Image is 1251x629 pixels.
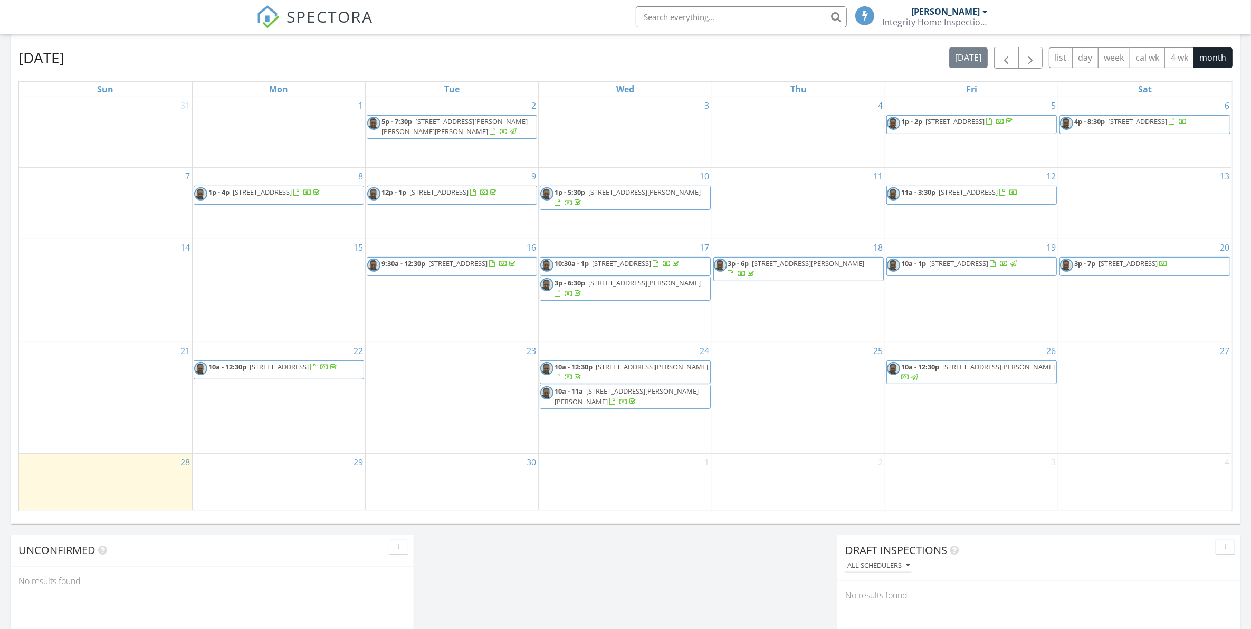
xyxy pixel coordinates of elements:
[901,362,939,371] span: 10a - 12:30p
[539,239,712,342] td: Go to September 17, 2025
[713,257,884,281] a: 3p - 6p [STREET_ADDRESS][PERSON_NAME]
[1074,117,1187,126] a: 4p - 8:30p [STREET_ADDRESS]
[1074,259,1095,268] span: 3p - 7p
[887,187,900,201] img: fullsizer1.jpg
[1058,453,1231,510] td: Go to October 4, 2025
[994,47,1019,69] button: Previous month
[1059,115,1230,134] a: 4p - 8:30p [STREET_ADDRESS]
[876,454,885,471] a: Go to October 2, 2025
[1130,47,1166,68] button: cal wk
[901,187,1018,197] a: 11a - 3:30p [STREET_ADDRESS]
[1018,47,1043,69] button: Next month
[539,453,712,510] td: Go to October 1, 2025
[178,454,192,471] a: Go to September 28, 2025
[1218,168,1231,185] a: Go to September 13, 2025
[178,342,192,359] a: Go to September 21, 2025
[1060,117,1073,130] img: fullsizer1.jpg
[885,239,1058,342] td: Go to September 19, 2025
[885,342,1058,453] td: Go to September 26, 2025
[712,168,885,239] td: Go to September 11, 2025
[901,117,1015,126] a: 1p - 2p [STREET_ADDRESS]
[703,454,712,471] a: Go to October 1, 2025
[19,239,192,342] td: Go to September 14, 2025
[712,453,885,510] td: Go to October 2, 2025
[886,257,1057,276] a: 10a - 1p [STREET_ADDRESS]
[183,168,192,185] a: Go to September 7, 2025
[1164,47,1194,68] button: 4 wk
[588,187,701,197] span: [STREET_ADDRESS][PERSON_NAME]
[714,259,727,272] img: fullsizer1.jpg
[712,239,885,342] td: Go to September 18, 2025
[555,362,708,382] a: 10a - 12:30p [STREET_ADDRESS][PERSON_NAME]
[886,360,1057,384] a: 10a - 12:30p [STREET_ADDRESS][PERSON_NAME]
[366,168,539,239] td: Go to September 9, 2025
[442,82,462,97] a: Tuesday
[942,362,1055,371] span: [STREET_ADDRESS][PERSON_NAME]
[1193,47,1233,68] button: month
[208,362,339,371] a: 10a - 12:30p [STREET_ADDRESS]
[233,187,292,197] span: [STREET_ADDRESS]
[949,47,988,68] button: [DATE]
[381,117,528,136] a: 5p - 7:30p [STREET_ADDRESS][PERSON_NAME][PERSON_NAME][PERSON_NAME]
[886,186,1057,205] a: 11a - 3:30p [STREET_ADDRESS]
[703,97,712,114] a: Go to September 3, 2025
[788,82,809,97] a: Thursday
[19,342,192,453] td: Go to September 21, 2025
[1223,454,1231,471] a: Go to October 4, 2025
[529,97,538,114] a: Go to September 2, 2025
[636,6,847,27] input: Search everything...
[845,559,912,573] button: All schedulers
[555,386,699,406] span: [STREET_ADDRESS][PERSON_NAME][PERSON_NAME]
[381,117,412,126] span: 5p - 7:30p
[614,82,636,97] a: Wednesday
[208,187,230,197] span: 1p - 4p
[178,97,192,114] a: Go to August 31, 2025
[1058,239,1231,342] td: Go to September 20, 2025
[901,259,1018,268] a: 10a - 1p [STREET_ADDRESS]
[939,187,998,197] span: [STREET_ADDRESS]
[555,362,593,371] span: 10a - 12:30p
[885,168,1058,239] td: Go to September 12, 2025
[698,342,712,359] a: Go to September 24, 2025
[366,239,539,342] td: Go to September 16, 2025
[267,82,290,97] a: Monday
[555,187,585,197] span: 1p - 5:30p
[381,187,406,197] span: 12p - 1p
[19,453,192,510] td: Go to September 28, 2025
[1218,239,1231,256] a: Go to September 20, 2025
[1108,117,1167,126] span: [STREET_ADDRESS]
[192,97,365,168] td: Go to September 1, 2025
[712,97,885,168] td: Go to September 4, 2025
[540,257,710,276] a: 10:30a - 1p [STREET_ADDRESS]
[901,117,922,126] span: 1p - 2p
[885,97,1058,168] td: Go to September 5, 2025
[409,187,469,197] span: [STREET_ADDRESS]
[555,386,699,406] a: 10a - 11a [STREET_ADDRESS][PERSON_NAME][PERSON_NAME]
[367,257,537,276] a: 9:30a - 12:30p [STREET_ADDRESS]
[845,543,947,557] span: Draft Inspections
[194,362,207,375] img: fullsizer1.jpg
[871,342,885,359] a: Go to September 25, 2025
[351,342,365,359] a: Go to September 22, 2025
[19,97,192,168] td: Go to August 31, 2025
[1072,47,1099,68] button: day
[1049,97,1058,114] a: Go to September 5, 2025
[1049,454,1058,471] a: Go to October 3, 2025
[592,259,651,268] span: [STREET_ADDRESS]
[752,259,865,268] span: [STREET_ADDRESS][PERSON_NAME]
[192,342,365,453] td: Go to September 22, 2025
[1060,259,1073,272] img: fullsizer1.jpg
[351,239,365,256] a: Go to September 15, 2025
[256,14,374,36] a: SPECTORA
[883,17,988,27] div: Integrity Home Inspection Services
[95,82,116,97] a: Sunday
[381,187,499,197] a: 12p - 1p [STREET_ADDRESS]
[555,259,681,268] a: 10:30a - 1p [STREET_ADDRESS]
[1074,259,1168,268] a: 3p - 7p [STREET_ADDRESS]
[356,97,365,114] a: Go to September 1, 2025
[366,453,539,510] td: Go to September 30, 2025
[540,259,553,272] img: fullsizer1.jpg
[876,97,885,114] a: Go to September 4, 2025
[19,168,192,239] td: Go to September 7, 2025
[1058,342,1231,453] td: Go to September 27, 2025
